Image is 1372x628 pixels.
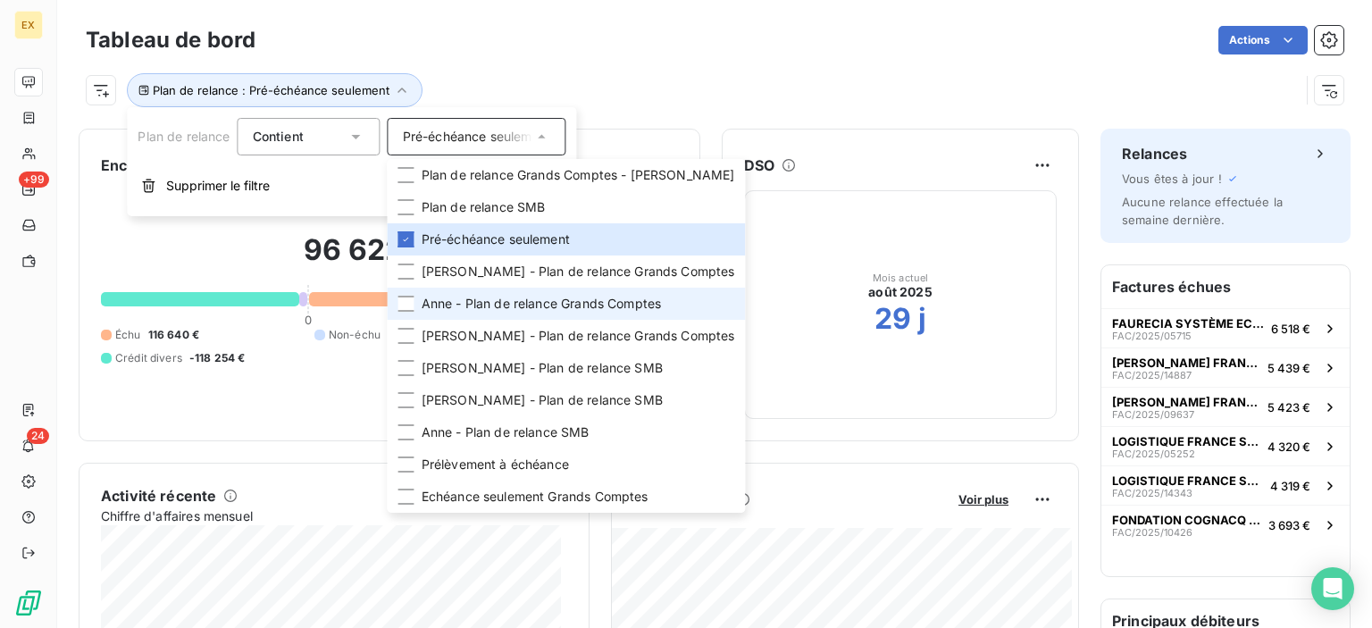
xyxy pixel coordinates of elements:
span: 3 693 € [1268,518,1310,532]
span: Anne - Plan de relance Grands Comptes [422,295,662,313]
span: FAC/2025/10426 [1112,527,1192,538]
button: LOGISTIQUE FRANCE SAS - LompretFAC/2025/143434 319 € [1101,465,1350,505]
span: Plan de relance SMB [422,198,546,216]
span: LOGISTIQUE FRANCE SAS - Lompret [1112,473,1263,488]
h6: Factures échues [1101,265,1350,308]
span: Supprimer le filtre [166,177,270,195]
button: FONDATION COGNACQ [PERSON_NAME]FAC/2025/104263 693 € [1101,505,1350,544]
div: Open Intercom Messenger [1311,567,1354,610]
span: Crédit divers [115,350,182,366]
h2: 29 [874,301,911,337]
button: Voir plus [581,157,642,173]
img: Logo LeanPay [14,589,43,617]
span: Échu [115,327,141,343]
span: [PERSON_NAME] - Plan de relance SMB [422,391,663,409]
button: Supprimer le filtre [127,166,576,205]
span: Voir plus [958,492,1008,507]
span: Anne - Plan de relance SMB [422,423,590,441]
span: 116 640 € [148,327,199,343]
span: LOGISTIQUE FRANCE SAS - Lompret [1112,434,1260,448]
span: 4 320 € [1267,440,1310,454]
span: 6 518 € [1271,322,1310,336]
span: [PERSON_NAME] - Plan de relance SMB [422,359,663,377]
span: FAC/2025/14343 [1112,488,1192,498]
h2: 96 622,07 € [101,232,678,286]
span: FAC/2025/05715 [1112,331,1192,341]
span: Chiffre d'affaires mensuel [101,507,472,525]
span: FAC/2025/09637 [1112,409,1194,420]
span: -118 254 € [189,350,246,366]
span: 24 [27,428,49,444]
button: LOGISTIQUE FRANCE SAS - LompretFAC/2025/052524 320 € [1101,426,1350,465]
span: Voir plus [587,158,637,172]
button: Voir plus [953,491,1014,507]
span: Pré-échéance seulement [422,230,570,248]
span: [PERSON_NAME] - Plan de relance Grands Comptes [422,327,735,345]
button: Actions [1218,26,1308,54]
span: FONDATION COGNACQ [PERSON_NAME] [1112,513,1261,527]
span: Plan de relance [138,129,230,144]
span: [PERSON_NAME] - Plan de relance Grands Comptes [422,263,735,281]
h2: j [918,301,926,337]
span: Pré-échéance seulement [403,128,551,146]
button: [PERSON_NAME] FRANCE - Lille cedex 9FAC/2025/148875 439 € [1101,347,1350,387]
span: [PERSON_NAME] FRANCE - Lille cedex 9 [1112,356,1260,370]
span: 0 [305,313,312,327]
span: août 2025 [868,283,932,301]
h3: Tableau de bord [86,24,255,56]
span: 5 439 € [1267,361,1310,375]
span: 5 423 € [1267,400,1310,414]
h6: Relances [1122,143,1187,164]
h6: Activité récente [101,485,216,507]
span: FAURECIA SYSTÈME ECHAPPEMENT - NANTERRE [1112,316,1264,331]
h6: Encours client [101,155,203,176]
span: Echéance seulement Grands Comptes [422,488,648,506]
button: Plan de relance : Pré-échéance seulement [127,73,422,107]
span: Contient [253,129,304,144]
div: EX [14,11,43,39]
span: Plan de relance Grands Comptes - [PERSON_NAME] [422,166,735,184]
button: FAURECIA SYSTÈME ECHAPPEMENT - NANTERREFAC/2025/057156 518 € [1101,308,1350,347]
span: FAC/2025/05252 [1112,448,1195,459]
span: Aucune relance effectuée la semaine dernière. [1122,195,1283,227]
span: Plan de relance : Pré-échéance seulement [153,83,389,97]
span: FAC/2025/14887 [1112,370,1192,381]
a: +99 [14,175,42,204]
button: [PERSON_NAME] FRANCE - Lille cedex 9FAC/2025/096375 423 € [1101,387,1350,426]
h6: DSO [744,155,774,176]
span: 4 319 € [1270,479,1310,493]
span: [PERSON_NAME] FRANCE - Lille cedex 9 [1112,395,1260,409]
span: Vous êtes à jour ! [1122,172,1222,186]
span: Prélèvement à échéance [422,456,569,473]
span: Non-échu [329,327,381,343]
span: +99 [19,172,49,188]
span: Mois actuel [873,272,929,283]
